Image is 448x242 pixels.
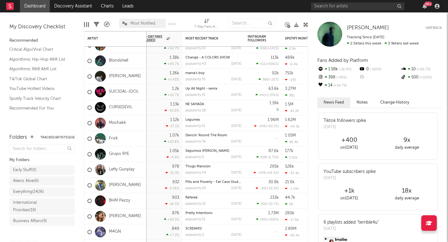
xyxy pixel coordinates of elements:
div: [DATE] [231,218,241,221]
a: NE SAHADA [185,103,204,106]
a: CURSEDEVIL [109,105,133,110]
div: +23.8 % [164,140,179,144]
div: A&R Pipeline [104,16,110,34]
a: Blondshell [109,58,128,63]
div: ( ) [259,77,279,81]
div: Alienz Alive ( 6 ) [13,177,39,185]
div: [DATE] [231,187,241,190]
div: Change - A COLORS SHOW [185,56,241,59]
button: Tracked Artists(154) [40,136,75,139]
div: popularity: 22 [185,47,206,50]
span: 190 [260,218,266,221]
span: [PERSON_NAME] [347,25,389,30]
div: 3.27M [285,87,296,91]
div: 58 [285,202,293,206]
div: 500 [400,73,442,81]
div: [DATE] [324,124,366,130]
div: 1.96M [268,118,279,122]
div: Most Recent Track [185,37,232,40]
div: daily average [378,144,436,151]
div: 1.2k [172,87,179,91]
div: -81.2k [285,109,299,113]
div: Business Affairs ( 9 ) [13,217,47,225]
div: Edit Columns [84,16,89,34]
div: Filters [94,16,99,34]
div: ( ) [254,171,279,175]
div: 1.07k [170,133,179,137]
div: popularity: 0 [185,156,204,159]
span: 2.5k fans this week [347,42,381,45]
span: -69.4 % [266,171,278,175]
div: 489k [285,56,295,60]
span: -60.1 % [267,125,278,128]
a: Referee [185,196,198,199]
a: Early Stuff(0) [9,165,75,175]
div: ( ) [256,217,279,221]
div: 18 x [378,187,436,195]
input: Search for folders... [9,144,75,153]
div: Everything ( 1426 ) [13,188,44,196]
div: Thugs Mansion [185,165,241,168]
button: Notes [350,97,374,108]
a: Pills and Poverty - Fat Cave Studio Version [185,180,254,184]
button: 99+ [422,4,427,9]
div: popularity: 28 [185,109,206,112]
div: -17.1 % [166,124,179,128]
div: NE SAHADA [185,103,241,106]
div: 87.6k [268,149,279,153]
div: 0 [359,65,400,73]
div: 1.13k [170,102,179,106]
div: 63.6k [268,87,279,91]
div: Spotify Monthly Listeners [285,37,332,40]
a: Lefty Gunplay [109,167,134,172]
div: 1.38k [170,56,179,60]
div: Pills and Poverty - Fat Cave Studio Version [185,180,241,184]
div: Tiktok followers spike [324,118,366,124]
div: +54.7 % [164,46,179,50]
div: 0 [248,100,279,115]
span: 388 [263,78,269,81]
div: 381 [285,93,295,97]
a: International Priorities(19) [9,198,75,215]
span: 44 [259,94,264,97]
div: Referee [185,196,241,199]
div: 1.26k [170,71,179,75]
div: popularity: 44 [185,171,206,175]
span: -100 % [369,68,381,71]
div: +400 [320,137,378,144]
div: 751k [285,71,293,75]
div: [DATE] [231,62,241,66]
a: Mochakk [109,120,126,126]
button: Save [168,22,176,26]
a: M4GN [109,229,121,235]
a: Alienz Alive(6) [9,176,75,186]
span: 7-Day Fans Added [145,35,165,42]
div: -5.76 % [165,186,179,190]
div: ( ) [256,155,279,159]
div: 1.58k [317,65,359,73]
div: 280k [285,211,294,215]
a: [PERSON_NAME] [109,183,141,188]
div: 9 x [378,137,436,144]
span: -49 % [335,76,347,79]
span: 906 [260,47,267,50]
a: Change - A COLORS SHOW [185,56,230,59]
div: mama's boy [185,72,241,75]
span: -459 [258,171,265,175]
div: YouTube subscribers spike [324,169,376,175]
div: [DATE] [231,47,241,50]
div: -16.5 % [165,202,179,206]
a: Spotify Track Velocity Chart [9,95,68,102]
a: Seguimos [PERSON_NAME] [185,149,229,153]
div: [DATE] [324,175,376,181]
div: 14 [317,81,359,90]
div: +7.2 % [166,233,179,237]
a: Frizk [109,136,118,141]
span: -6.71 % [267,156,278,159]
span: +696 % [266,63,278,66]
div: +10.7 % [164,93,179,97]
div: 526k [285,165,294,169]
div: 1.05k [170,149,179,153]
div: ( ) [255,93,279,97]
div: [DATE] [324,226,379,232]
